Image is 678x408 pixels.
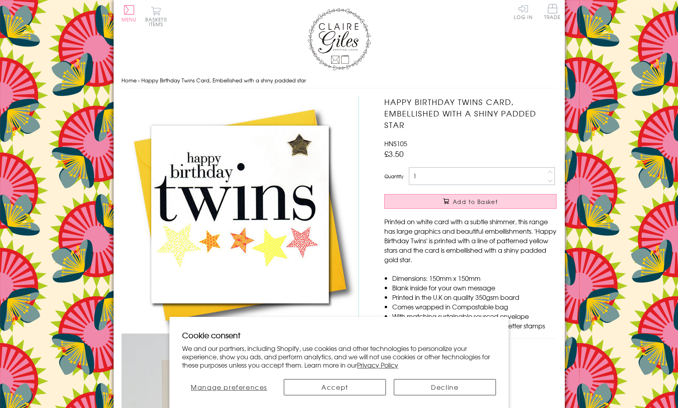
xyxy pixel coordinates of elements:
a: Trade [544,4,561,21]
a: Privacy Policy [357,360,398,370]
button: Decline [394,379,496,395]
span: £3.50 [384,148,404,159]
span: 0 items [149,16,167,28]
a: Log In [514,4,533,19]
button: Accept [284,379,386,395]
span: › [138,76,140,84]
h1: Happy Birthday Twins Card, Embellished with a shiny padded star [384,96,556,130]
button: Menu [122,5,137,22]
span: Manage preferences [191,382,267,392]
img: Happy Birthday Twins Card, Embellished with a shiny padded star [122,96,359,334]
a: Home [122,76,137,84]
li: Blank inside for your own message [392,283,556,292]
li: Comes wrapped in Compostable bag [392,302,556,311]
button: Basket0 items [145,6,167,27]
li: With matching sustainable sourced envelope [392,311,556,321]
p: We and our partners, including Shopify, use cookies and other technologies to personalize your ex... [182,344,496,369]
h2: Cookie consent [182,330,496,341]
li: Printed in the U.K on quality 350gsm board [392,292,556,302]
span: HNS105 [384,139,407,148]
img: Claire Giles Greetings Cards [308,8,371,71]
nav: breadcrumbs [122,72,557,89]
button: Manage preferences [182,379,276,395]
span: Menu [122,16,137,23]
label: Quantity [384,173,403,180]
span: Happy Birthday Twins Card, Embellished with a shiny padded star [141,76,306,84]
p: Printed on white card with a subtle shimmer, this range has large graphics and beautiful embellis... [384,217,556,264]
span: Trade [544,4,561,19]
span: Add to Basket [453,198,498,206]
li: Dimensions: 150mm x 150mm [392,273,556,283]
button: Add to Basket [384,194,556,209]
